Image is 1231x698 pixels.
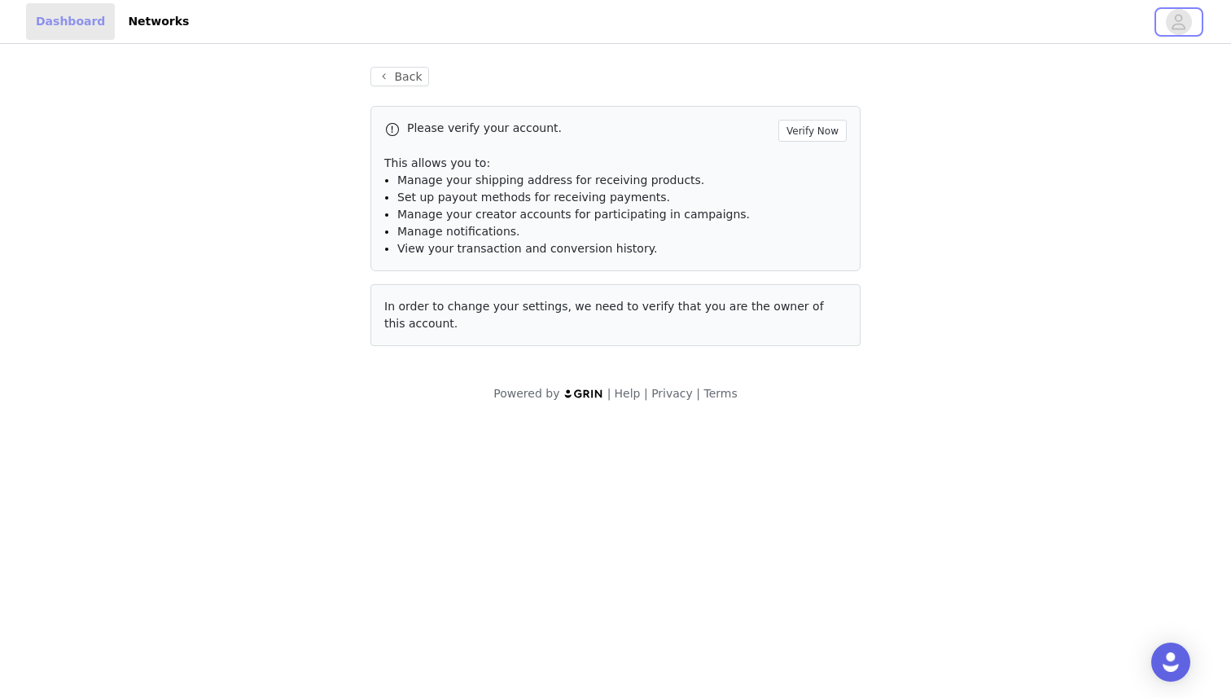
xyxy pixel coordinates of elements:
p: This allows you to: [384,155,847,172]
span: | [607,387,611,400]
img: logo [563,389,604,399]
a: Privacy [651,387,693,400]
div: Open Intercom Messenger [1151,643,1190,682]
span: Manage your creator accounts for participating in campaigns. [397,208,750,221]
button: Verify Now [778,120,847,142]
span: View your transaction and conversion history. [397,242,657,255]
a: Dashboard [26,3,115,40]
span: Manage your shipping address for receiving products. [397,173,704,187]
div: avatar [1171,9,1186,35]
span: Manage notifications. [397,225,520,238]
span: In order to change your settings, we need to verify that you are the owner of this account. [384,300,824,330]
a: Networks [118,3,199,40]
span: Set up payout methods for receiving payments. [397,191,670,204]
span: Powered by [493,387,559,400]
button: Back [370,67,429,86]
span: | [644,387,648,400]
a: Terms [703,387,737,400]
p: Please verify your account. [407,120,772,137]
a: Help [615,387,641,400]
span: | [696,387,700,400]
